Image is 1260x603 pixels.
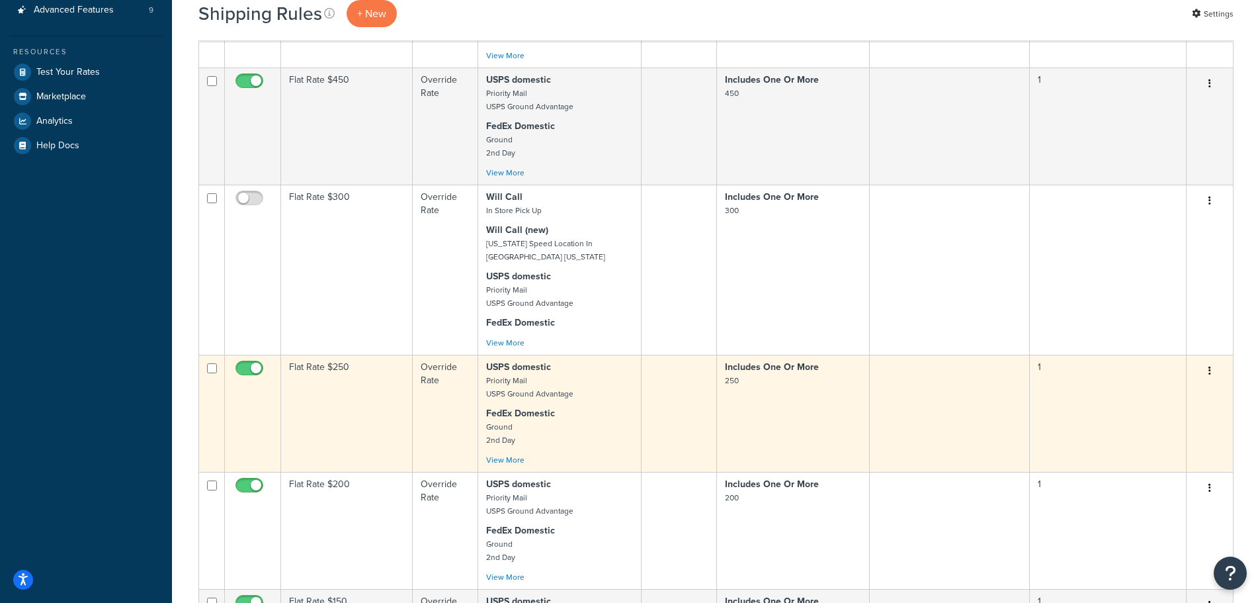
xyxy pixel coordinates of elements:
[413,355,478,472] td: Override Rate
[486,190,523,204] strong: Will Call
[725,375,739,387] small: 250
[36,67,100,78] span: Test Your Rates
[36,91,86,103] span: Marketplace
[486,360,551,374] strong: USPS domestic
[486,284,573,309] small: Priority Mail USPS Ground Advantage
[10,85,162,109] a: Marketplace
[725,87,739,99] small: 450
[10,109,162,133] a: Analytics
[413,472,478,589] td: Override Rate
[281,68,413,185] td: Flat Rate $450
[486,538,515,563] small: Ground 2nd Day
[725,73,819,87] strong: Includes One Or More
[725,477,819,491] strong: Includes One Or More
[1030,355,1187,472] td: 1
[36,140,79,152] span: Help Docs
[486,316,555,330] strong: FedEx Domestic
[413,185,478,355] td: Override Rate
[486,119,555,133] strong: FedEx Domestic
[486,223,548,237] strong: Will Call (new)
[281,185,413,355] td: Flat Rate $300
[413,68,478,185] td: Override Rate
[486,406,555,420] strong: FedEx Domestic
[725,360,819,374] strong: Includes One Or More
[486,337,525,349] a: View More
[486,50,525,62] a: View More
[725,205,739,216] small: 300
[486,454,525,466] a: View More
[486,205,542,216] small: In Store Pick Up
[1214,557,1247,590] button: Open Resource Center
[486,73,551,87] strong: USPS domestic
[725,190,819,204] strong: Includes One Or More
[281,472,413,589] td: Flat Rate $200
[486,87,573,113] small: Priority Mail USPS Ground Advantage
[10,134,162,158] a: Help Docs
[486,167,525,179] a: View More
[486,238,605,263] small: [US_STATE] Speed Location In [GEOGRAPHIC_DATA] [US_STATE]
[10,60,162,84] a: Test Your Rates
[281,355,413,472] td: Flat Rate $250
[1030,68,1187,185] td: 1
[36,116,73,127] span: Analytics
[486,421,515,446] small: Ground 2nd Day
[725,492,739,504] small: 200
[198,1,322,26] h1: Shipping Rules
[486,524,555,537] strong: FedEx Domestic
[10,46,162,58] div: Resources
[486,571,525,583] a: View More
[1192,5,1234,23] a: Settings
[149,5,153,16] span: 9
[486,269,551,283] strong: USPS domestic
[486,375,573,400] small: Priority Mail USPS Ground Advantage
[1030,472,1187,589] td: 1
[486,492,573,517] small: Priority Mail USPS Ground Advantage
[486,477,551,491] strong: USPS domestic
[486,134,515,159] small: Ground 2nd Day
[34,5,114,16] span: Advanced Features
